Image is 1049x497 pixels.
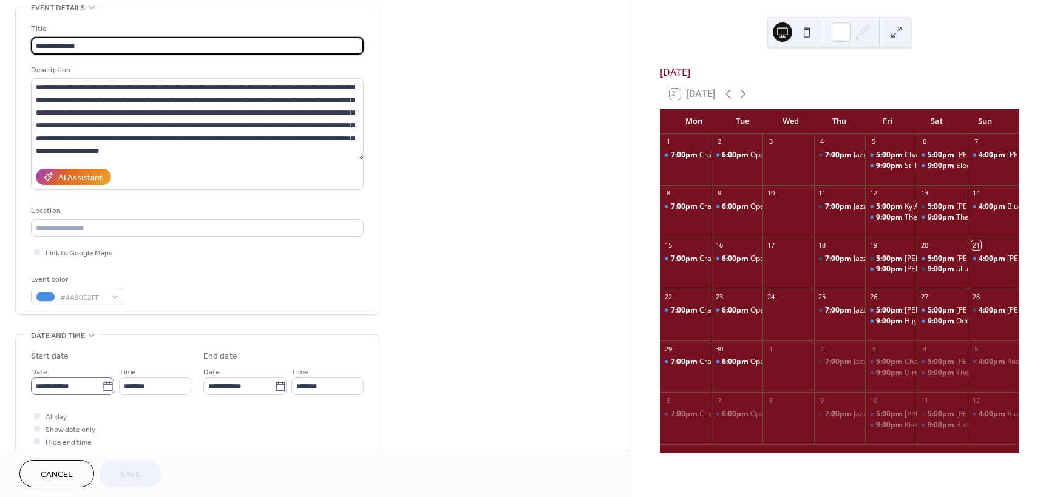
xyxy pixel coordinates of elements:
[920,396,929,405] div: 11
[814,409,866,419] div: Jazz & Blues Night
[715,240,724,249] div: 16
[715,292,724,302] div: 23
[699,305,752,316] div: Crash and Burn
[291,366,308,379] span: Time
[876,305,905,316] span: 5:00pm
[854,409,915,419] div: Jazz & Blues Night
[876,201,905,212] span: 5:00pm
[917,368,968,378] div: The Hippie Chicks
[865,357,917,367] div: Charlie Horse
[917,254,968,264] div: Emily Burgess
[722,357,750,367] span: 6:00pm
[670,109,718,134] div: Mon
[766,396,775,405] div: 8
[971,137,980,146] div: 7
[956,368,1016,378] div: The Hippie Chicks
[718,109,767,134] div: Tue
[767,109,815,134] div: Wed
[818,344,827,353] div: 2
[818,240,827,249] div: 18
[818,292,827,302] div: 25
[671,305,699,316] span: 7:00pm
[905,357,951,367] div: Charlie Horse
[750,254,857,264] div: Open Mic with [PERSON_NAME]
[920,189,929,198] div: 13
[968,357,1019,367] div: Rocky Islander
[715,396,724,405] div: 7
[31,350,69,363] div: Start date
[766,240,775,249] div: 17
[928,357,956,367] span: 5:00pm
[968,305,1019,316] div: Tami J. Wilde
[956,201,1013,212] div: [PERSON_NAME]
[971,292,980,302] div: 28
[928,409,956,419] span: 5:00pm
[865,150,917,160] div: Charlie Horse
[46,436,92,449] span: Hide end time
[865,420,917,430] div: Kissers!
[36,169,111,185] button: AI Assistant
[979,409,1007,419] span: 4:00pm
[905,368,946,378] div: Dirty Birdies
[920,137,929,146] div: 6
[869,137,878,146] div: 5
[58,172,103,184] div: AI Assistant
[660,254,711,264] div: Crash and Burn
[956,409,1013,419] div: [PERSON_NAME]
[699,409,752,419] div: Crash and Burn
[956,305,1013,316] div: [PERSON_NAME]
[920,240,929,249] div: 20
[979,305,1007,316] span: 4:00pm
[869,240,878,249] div: 19
[31,366,47,379] span: Date
[825,305,854,316] span: 7:00pm
[814,201,866,212] div: Jazz & Blues Night
[928,420,956,430] span: 9:00pm
[203,366,220,379] span: Date
[912,109,961,134] div: Sat
[876,150,905,160] span: 5:00pm
[956,212,1036,223] div: The Hounds of Thunder
[750,201,857,212] div: Open Mic with [PERSON_NAME]
[928,201,956,212] span: 5:00pm
[664,344,673,353] div: 29
[31,22,361,35] div: Title
[660,65,1019,79] div: [DATE]
[869,344,878,353] div: 3
[876,409,905,419] span: 5:00pm
[865,264,917,274] div: Brandon Humphrey, Mike & William MacCurdy
[928,316,956,326] span: 9:00pm
[711,305,762,316] div: Open Mic with Johann Burkhardt
[917,161,968,171] div: Electric City Pulse
[722,305,750,316] span: 6:00pm
[928,254,956,264] span: 5:00pm
[818,137,827,146] div: 4
[956,264,976,274] div: allura
[968,150,1019,160] div: Brennen Sloan
[41,468,73,481] span: Cancel
[917,316,968,326] div: Odd Man Rush
[699,254,752,264] div: Crash and Burn
[864,109,912,134] div: Fri
[664,240,673,249] div: 15
[956,357,1013,367] div: [PERSON_NAME]
[711,150,762,160] div: Open Mic with Joslynn Burford
[905,305,1028,316] div: [PERSON_NAME] & [PERSON_NAME]
[917,212,968,223] div: The Hounds of Thunder
[660,409,711,419] div: Crash and Burn
[46,424,95,436] span: Show date only
[766,292,775,302] div: 24
[865,368,917,378] div: Dirty Birdies
[917,357,968,367] div: Brennen Sloan
[664,137,673,146] div: 1
[699,357,752,367] div: Crash and Burn
[917,201,968,212] div: Mike MacCurdy
[979,357,1007,367] span: 4:00pm
[31,273,122,286] div: Event color
[876,161,905,171] span: 9:00pm
[766,344,775,353] div: 1
[814,150,866,160] div: Jazz & Blues Night
[869,396,878,405] div: 10
[865,161,917,171] div: Still Picking Country
[928,150,956,160] span: 5:00pm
